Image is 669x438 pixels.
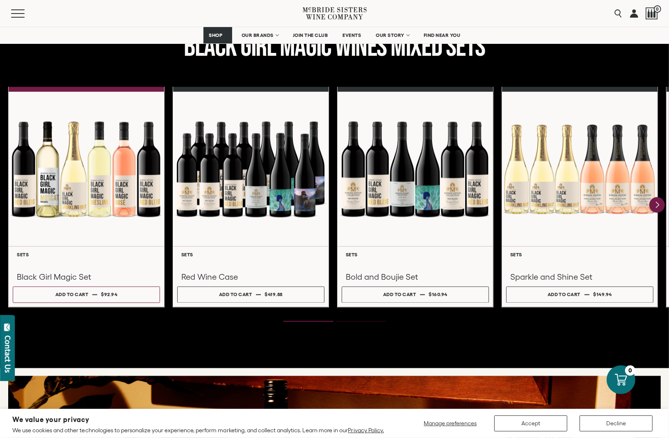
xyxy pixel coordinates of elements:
[236,27,283,43] a: OUR BRANDS
[181,252,320,257] h6: Sets
[510,272,649,283] h3: Sparkle and Shine Set
[548,289,581,301] div: Add to cart
[342,32,361,38] span: EVENTS
[376,32,404,38] span: OUR STORY
[419,415,482,431] button: Manage preferences
[8,87,164,308] a: Black Girl Magic Set Sets Black Girl Magic Set Add to cart $92.94
[446,30,485,64] span: Sets
[12,416,384,423] h2: We value your privacy
[265,292,283,297] span: $419.88
[346,272,485,283] h3: Bold and Boujie Set
[424,420,477,427] span: Manage preferences
[342,287,489,303] button: Add to cart $160.94
[293,32,328,38] span: JOIN THE CLUB
[283,321,333,322] li: Page dot 1
[17,252,156,257] h6: Sets
[288,27,333,43] a: JOIN THE CLUB
[11,9,41,18] button: Mobile Menu Trigger
[335,30,387,64] span: wines
[580,415,653,431] button: Decline
[348,427,384,433] a: Privacy Policy.
[12,427,384,434] p: We use cookies and other technologies to personalize your experience, perform marketing, and coll...
[181,272,320,283] h3: Red Wine Case
[649,197,665,213] button: Next
[209,32,223,38] span: SHOP
[391,30,442,64] span: Mixed
[240,30,276,64] span: girl
[418,27,466,43] a: FIND NEAR YOU
[383,289,416,301] div: Add to cart
[101,292,117,297] span: $92.94
[17,272,156,283] h3: Black Girl Magic Set
[280,30,331,64] span: magic
[336,321,386,322] li: Page dot 2
[203,27,232,43] a: SHOP
[370,27,414,43] a: OUR STORY
[337,87,493,308] a: Bold & Boujie Red Wine Set Sets Bold and Boujie Set Add to cart $160.94
[13,287,160,303] button: Add to cart $92.94
[184,30,237,64] span: black
[4,335,12,373] div: Contact Us
[506,287,653,303] button: Add to cart $149.94
[625,365,635,376] div: 0
[654,5,661,13] span: 0
[219,289,252,301] div: Add to cart
[593,292,612,297] span: $149.94
[502,87,658,308] a: Sparkling and Shine Sparkling Set Sets Sparkle and Shine Set Add to cart $149.94
[177,287,324,303] button: Add to cart $419.88
[337,27,366,43] a: EVENTS
[429,292,448,297] span: $160.94
[346,252,485,257] h6: Sets
[242,32,274,38] span: OUR BRANDS
[510,252,649,257] h6: Sets
[55,289,89,301] div: Add to cart
[424,32,461,38] span: FIND NEAR YOU
[173,87,329,308] a: Red Wine Case Sets Red Wine Case Add to cart $419.88
[494,415,567,431] button: Accept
